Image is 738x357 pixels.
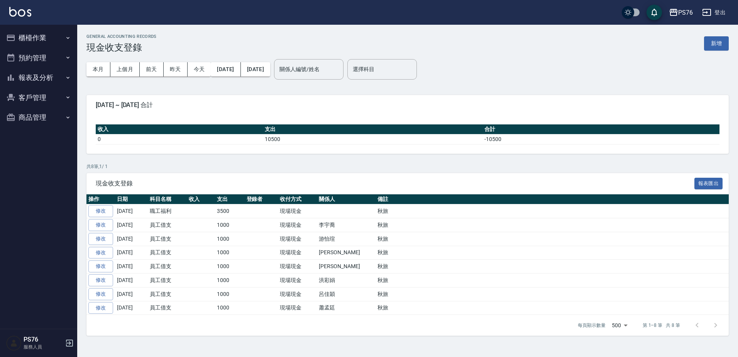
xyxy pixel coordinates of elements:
[647,5,662,20] button: save
[376,301,729,315] td: 秋旅
[317,287,375,301] td: 呂佳穎
[376,194,729,204] th: 備註
[317,246,375,260] td: [PERSON_NAME]
[376,260,729,274] td: 秋旅
[215,274,245,287] td: 1000
[376,204,729,218] td: 秋旅
[317,301,375,315] td: 蕭孟廷
[88,247,113,259] a: 修改
[86,34,157,39] h2: GENERAL ACCOUNTING RECORDS
[86,62,110,76] button: 本月
[96,101,719,109] span: [DATE] ~ [DATE] 合計
[148,232,187,246] td: 員工借支
[376,287,729,301] td: 秋旅
[3,107,74,127] button: 商品管理
[376,246,729,260] td: 秋旅
[88,274,113,286] a: 修改
[215,194,245,204] th: 支出
[115,218,148,232] td: [DATE]
[148,218,187,232] td: 員工借支
[164,62,188,76] button: 昨天
[115,260,148,274] td: [DATE]
[278,301,317,315] td: 現場現金
[578,322,606,329] p: 每頁顯示數量
[704,36,729,51] button: 新增
[140,62,164,76] button: 前天
[609,315,630,336] div: 500
[704,39,729,47] a: 新增
[215,218,245,232] td: 1000
[376,218,729,232] td: 秋旅
[96,124,263,134] th: 收入
[278,194,317,204] th: 收付方式
[215,232,245,246] td: 1000
[215,246,245,260] td: 1000
[115,232,148,246] td: [DATE]
[115,287,148,301] td: [DATE]
[148,301,187,315] td: 員工借支
[376,274,729,287] td: 秋旅
[88,288,113,300] a: 修改
[88,260,113,272] a: 修改
[241,62,270,76] button: [DATE]
[96,134,263,144] td: 0
[88,205,113,217] a: 修改
[263,124,482,134] th: 支出
[86,194,115,204] th: 操作
[317,218,375,232] td: 李宇喬
[215,287,245,301] td: 1000
[148,287,187,301] td: 員工借支
[3,48,74,68] button: 預約管理
[694,178,723,190] button: 報表匯出
[3,88,74,108] button: 客戶管理
[482,124,719,134] th: 合計
[115,204,148,218] td: [DATE]
[482,134,719,144] td: -10500
[148,274,187,287] td: 員工借支
[6,335,22,351] img: Person
[148,246,187,260] td: 員工借支
[211,62,240,76] button: [DATE]
[24,336,63,343] h5: PS76
[86,42,157,53] h3: 現金收支登錄
[278,246,317,260] td: 現場現金
[3,68,74,88] button: 報表及分析
[115,301,148,315] td: [DATE]
[110,62,140,76] button: 上個月
[3,28,74,48] button: 櫃檯作業
[376,232,729,246] td: 秋旅
[215,260,245,274] td: 1000
[278,274,317,287] td: 現場現金
[88,219,113,231] a: 修改
[694,179,723,187] a: 報表匯出
[245,194,278,204] th: 登錄者
[678,8,693,17] div: PS76
[9,7,31,17] img: Logo
[666,5,696,20] button: PS76
[278,232,317,246] td: 現場現金
[115,194,148,204] th: 日期
[115,274,148,287] td: [DATE]
[699,5,729,20] button: 登出
[88,302,113,314] a: 修改
[263,134,482,144] td: 10500
[148,204,187,218] td: 職工福利
[96,180,694,187] span: 現金收支登錄
[317,194,375,204] th: 關係人
[317,274,375,287] td: 洪彩娟
[148,194,187,204] th: 科目名稱
[215,204,245,218] td: 3500
[88,233,113,245] a: 修改
[278,218,317,232] td: 現場現金
[215,301,245,315] td: 1000
[317,232,375,246] td: 游怡瑄
[24,343,63,350] p: 服務人員
[317,260,375,274] td: [PERSON_NAME]
[278,287,317,301] td: 現場現金
[148,260,187,274] td: 員工借支
[86,163,729,170] p: 共 8 筆, 1 / 1
[115,246,148,260] td: [DATE]
[188,62,211,76] button: 今天
[643,322,680,329] p: 第 1–8 筆 共 8 筆
[187,194,215,204] th: 收入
